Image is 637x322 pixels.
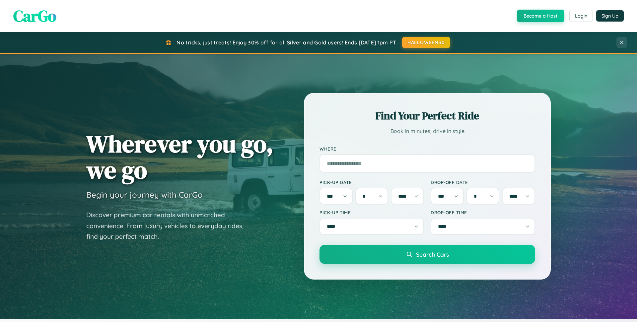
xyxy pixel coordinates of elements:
[569,10,593,22] button: Login
[402,37,450,48] button: HALLOWEEN30
[431,179,535,185] label: Drop-off Date
[86,210,252,242] p: Discover premium car rentals with unmatched convenience. From luxury vehicles to everyday rides, ...
[319,245,535,264] button: Search Cars
[319,146,535,152] label: Where
[517,10,564,22] button: Become a Host
[596,10,624,22] button: Sign Up
[319,210,424,215] label: Pick-up Time
[416,251,449,258] span: Search Cars
[319,108,535,123] h2: Find Your Perfect Ride
[86,190,203,200] h3: Begin your journey with CarGo
[177,39,397,46] span: No tricks, just treats! Enjoy 30% off for all Silver and Gold users! Ends [DATE] 1pm PT.
[319,126,535,136] p: Book in minutes, drive in style
[319,179,424,185] label: Pick-up Date
[13,5,56,27] span: CarGo
[86,131,273,183] h1: Wherever you go, we go
[431,210,535,215] label: Drop-off Time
